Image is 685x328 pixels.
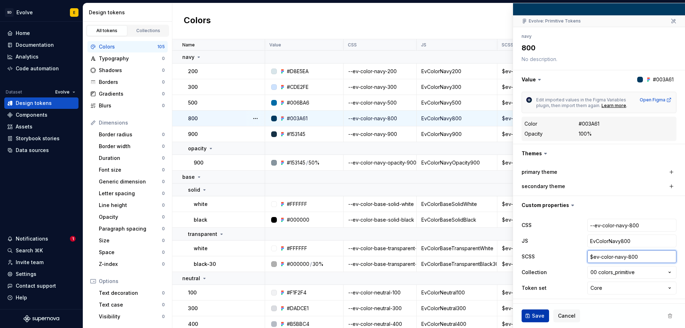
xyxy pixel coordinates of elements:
[96,299,168,311] a: Text case0
[96,152,168,164] a: Duration0
[287,305,309,312] div: #DADCE1
[4,268,78,280] a: Settings
[99,79,162,86] div: Borders
[99,43,157,50] div: Colors
[162,167,165,173] div: 0
[579,120,599,127] div: #003A61
[157,44,165,50] div: 105
[498,261,589,268] div: $ev-color-base-transparent-black-30
[344,201,416,208] div: --ev-color-base-solid-white
[162,67,165,73] div: 0
[16,53,39,60] div: Analytics
[602,103,626,109] div: Learn more
[188,84,198,91] p: 300
[162,314,165,319] div: 0
[16,123,32,130] div: Assets
[188,68,198,75] p: 200
[99,143,162,150] div: Border width
[188,305,198,312] p: 300
[587,250,676,263] input: Empty
[287,201,307,208] div: #FFFFFF
[131,28,166,34] div: Collections
[532,312,544,319] span: Save
[99,278,165,285] div: Options
[4,51,78,62] a: Analytics
[313,261,324,268] div: 30%
[344,115,416,122] div: --ev-color-navy-800
[99,213,162,221] div: Opacity
[16,111,47,118] div: Components
[498,321,589,328] div: $ev-color-neutral-400
[287,115,308,122] div: #003A61
[162,191,165,196] div: 0
[87,41,168,52] a: Colors105
[4,280,78,292] button: Contact support
[73,10,75,15] div: E
[498,68,589,75] div: $ev-color-navy-200
[16,282,56,289] div: Contact support
[87,76,168,88] a: Borders0
[99,202,162,209] div: Line height
[417,131,497,138] div: EvColorNavy900
[344,289,416,296] div: --ev-color-neutral-100
[96,176,168,187] a: Generic dimension0
[520,41,675,54] textarea: 800
[287,159,305,166] div: #153145
[16,235,48,242] div: Notifications
[269,42,281,48] p: Value
[188,115,198,122] p: 800
[522,222,532,229] label: CSS
[188,145,207,152] p: opacity
[287,216,309,223] div: #000000
[16,9,33,16] div: Evolve
[522,237,528,244] label: JS
[89,28,125,34] div: All tokens
[522,253,535,260] label: SCSS
[99,190,162,197] div: Letter spacing
[287,68,309,75] div: #D8E5EA
[99,289,162,297] div: Text decoration
[162,249,165,255] div: 0
[188,99,197,106] p: 500
[522,183,565,190] label: secondary theme
[553,309,580,322] button: Cancel
[96,164,168,176] a: Font size0
[70,236,76,242] span: 1
[96,188,168,199] a: Letter spacing0
[16,135,60,142] div: Storybook stories
[344,305,416,312] div: --ev-color-neutral-300
[4,121,78,132] a: Assets
[4,133,78,144] a: Storybook stories
[344,99,416,106] div: --ev-color-navy-500
[417,99,497,106] div: EvColorNavy500
[99,90,162,97] div: Gradients
[498,84,589,91] div: $ev-color-navy-300
[24,315,59,322] a: Supernova Logo
[417,261,497,268] div: EvColorBaseTransparentBlack30
[99,55,162,62] div: Typography
[417,305,497,312] div: EvColorNeutral300
[4,109,78,121] a: Components
[182,275,200,282] p: neutral
[182,173,195,181] p: base
[162,132,165,137] div: 0
[99,237,162,244] div: Size
[188,131,198,138] p: 900
[498,305,589,312] div: $ev-color-neutral-300
[162,202,165,208] div: 0
[498,115,589,122] div: $ev-color-navy-900
[16,30,30,37] div: Home
[640,97,672,103] div: Open Figma
[344,321,416,328] div: --ev-color-neutral-400
[16,41,54,49] div: Documentation
[162,56,165,61] div: 0
[96,311,168,322] a: Visibility0
[502,42,513,48] p: SCSS
[287,131,305,138] div: #153145
[55,89,70,95] span: Evolve
[344,84,416,91] div: --ev-color-navy-300
[524,120,537,127] div: Color
[87,100,168,111] a: Blurs0
[417,159,497,166] div: EvColorNavyOpacity900
[4,97,78,109] a: Design tokens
